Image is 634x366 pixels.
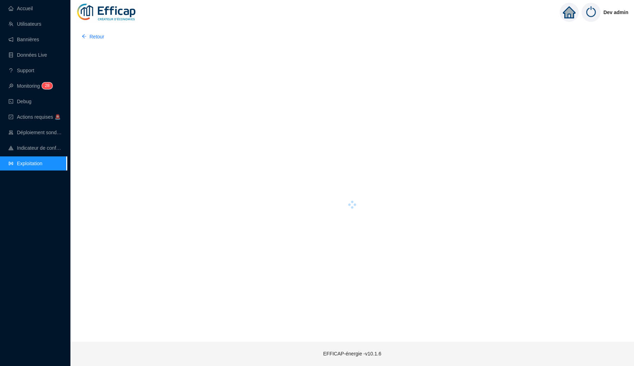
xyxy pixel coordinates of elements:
span: Actions requises 🚨 [17,114,61,120]
a: clusterDéploiement sondes [8,130,62,135]
a: notificationBannières [8,37,39,42]
span: Retour [89,33,104,41]
a: monitorMonitoring28 [8,83,50,89]
span: 8 [47,83,50,88]
a: teamUtilisateurs [8,21,41,27]
span: home [563,6,576,19]
span: 2 [45,83,47,88]
a: heat-mapIndicateur de confort [8,145,62,151]
a: slidersExploitation [8,161,42,166]
a: homeAccueil [8,6,33,11]
sup: 28 [42,82,52,89]
img: power [582,3,601,22]
button: Retour [76,31,110,42]
span: arrow-left [82,34,87,39]
a: databaseDonnées Live [8,52,47,58]
span: EFFICAP-énergie - v10.1.6 [323,351,381,356]
a: questionSupport [8,68,34,73]
span: check-square [8,114,13,119]
a: codeDebug [8,99,31,104]
span: Dev admin [603,1,628,24]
